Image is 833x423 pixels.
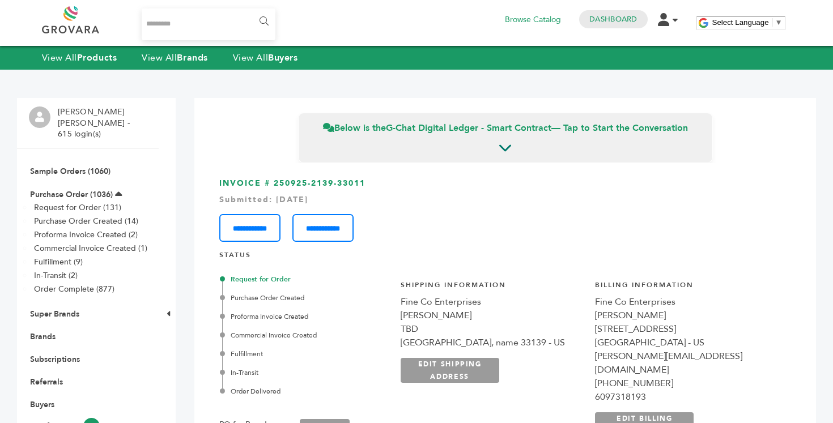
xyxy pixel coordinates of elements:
[595,377,779,390] div: [PHONE_NUMBER]
[712,18,783,27] a: Select Language​
[42,52,117,64] a: View AllProducts
[34,216,138,227] a: Purchase Order Created (14)
[30,166,110,177] a: Sample Orders (1060)
[222,274,388,284] div: Request for Order
[775,18,783,27] span: ▼
[77,52,117,64] strong: Products
[595,336,779,349] div: [GEOGRAPHIC_DATA] - US
[30,309,79,319] a: Super Brands
[401,358,499,383] a: EDIT SHIPPING ADDRESS
[222,330,388,340] div: Commercial Invoice Created
[595,309,779,322] div: [PERSON_NAME]
[401,322,584,336] div: TBD
[219,250,791,266] h4: STATUS
[30,377,63,387] a: Referrals
[595,280,779,296] h4: Billing Information
[222,311,388,322] div: Proforma Invoice Created
[401,336,584,349] div: [GEOGRAPHIC_DATA], name 33139 - US
[222,293,388,303] div: Purchase Order Created
[505,14,561,26] a: Browse Catalog
[268,52,297,64] strong: Buyers
[29,106,50,128] img: profile.png
[595,295,779,309] div: Fine Co Enterprises
[233,52,298,64] a: View AllBuyers
[34,229,138,240] a: Proforma Invoice Created (2)
[222,349,388,359] div: Fulfillment
[30,354,80,365] a: Subscriptions
[34,202,121,213] a: Request for Order (131)
[58,106,156,140] li: [PERSON_NAME] [PERSON_NAME] - 615 login(s)
[34,257,83,267] a: Fulfillment (9)
[34,243,147,254] a: Commercial Invoice Created (1)
[222,386,388,396] div: Order Delivered
[177,52,207,64] strong: Brands
[595,322,779,336] div: [STREET_ADDRESS]
[595,390,779,404] div: 6097318193
[34,284,114,294] a: Order Complete (877)
[219,178,791,242] h3: INVOICE # 250925-2139-33011
[401,295,584,309] div: Fine Co Enterprises
[30,331,56,342] a: Brands
[401,309,584,322] div: [PERSON_NAME]
[222,368,388,378] div: In-Transit
[386,122,551,134] strong: G-Chat Digital Ledger - Smart Contract
[219,194,791,206] div: Submitted: [DATE]
[30,189,113,200] a: Purchase Order (1036)
[34,270,78,281] a: In-Transit (2)
[142,52,208,64] a: View AllBrands
[30,399,54,410] a: Buyers
[595,349,779,377] div: [PERSON_NAME][EMAIL_ADDRESS][DOMAIN_NAME]
[712,18,769,27] span: Select Language
[142,8,276,40] input: Search...
[401,280,584,296] h4: Shipping Information
[589,14,637,24] a: Dashboard
[323,122,688,134] span: Below is the — Tap to Start the Conversation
